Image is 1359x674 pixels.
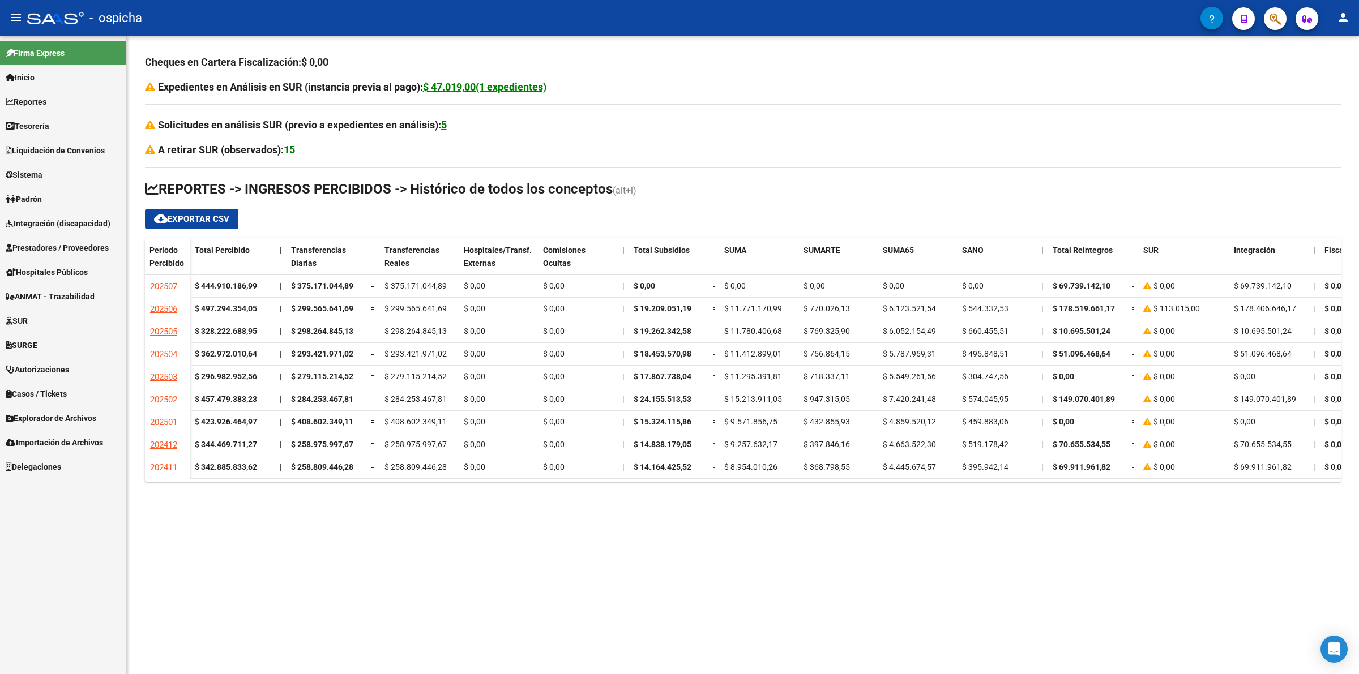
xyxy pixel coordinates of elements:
span: 202504 [150,349,177,359]
span: = [370,462,375,471]
span: $ 5.549.261,56 [883,372,936,381]
span: | [1041,372,1043,381]
span: $ 70.655.534,55 [1053,440,1110,449]
span: = [713,462,717,471]
span: | [622,372,624,381]
datatable-header-cell: Integración [1229,238,1309,286]
datatable-header-cell: Período Percibido [145,238,190,286]
span: $ 113.015,00 [1153,304,1200,313]
span: = [713,417,717,426]
span: $ 368.798,55 [804,462,850,471]
span: (alt+i) [613,185,636,196]
span: $ 279.115.214,52 [291,372,353,381]
span: Explorador de Archivos [6,412,96,424]
span: | [622,440,624,449]
mat-icon: person [1336,11,1350,24]
strong: $ 328.222.688,95 [195,327,257,336]
span: Tesorería [6,120,49,132]
span: $ 0,00 [464,327,485,336]
span: 202502 [150,394,177,405]
datatable-header-cell: Total Subsidios [629,238,708,286]
span: $ 7.420.241,48 [883,394,936,403]
span: $ 178.519.661,17 [1053,304,1115,313]
span: = [1132,440,1136,449]
mat-icon: menu [9,11,23,24]
span: $ 770.026,13 [804,304,850,313]
span: $ 51.096.468,64 [1053,349,1110,358]
span: $ 0,00 [1153,417,1175,426]
span: $ 0,00 [543,304,565,313]
span: Sistema [6,169,42,181]
strong: A retirar SUR (observados): [158,144,295,156]
span: | [1313,246,1315,255]
span: = [1132,462,1136,471]
span: Hospitales Públicos [6,266,88,278]
div: 15 [284,142,295,158]
span: $ 0,00 [1324,394,1346,403]
span: | [1041,349,1043,358]
span: | [1313,372,1315,381]
span: $ 0,00 [962,281,984,290]
span: $ 8.954.010,26 [724,462,777,471]
span: $ 24.155.513,53 [634,394,691,403]
span: $ 304.747,56 [962,372,1008,381]
strong: $ 423.926.464,97 [195,417,257,426]
span: $ 258.975.997,67 [291,440,353,449]
span: Total Reintegros [1053,246,1113,255]
span: $ 19.209.051,19 [634,304,691,313]
span: $ 0,00 [1234,372,1255,381]
span: $ 298.264.845,13 [291,327,353,336]
span: $ 0,00 [1153,281,1175,290]
span: $ 0,00 [543,462,565,471]
span: Casos / Tickets [6,388,67,400]
datatable-header-cell: Total Percibido [190,238,275,286]
span: $ 17.867.738,04 [634,372,691,381]
datatable-header-cell: | [275,238,287,286]
span: | [1041,394,1043,403]
span: = [713,440,717,449]
span: $ 0,00 [1324,349,1346,358]
span: $ 0,00 [1324,440,1346,449]
span: Firma Express [6,47,65,59]
datatable-header-cell: SANO [958,238,1037,286]
span: $ 0,00 [464,281,485,290]
span: SUR [6,315,28,327]
span: $ 0,00 [1153,327,1175,336]
span: $ 0,00 [1324,304,1346,313]
span: | [280,327,281,336]
datatable-header-cell: Transferencias Diarias [287,238,366,286]
span: $ 258.809.446,28 [291,462,353,471]
span: = [1132,281,1136,290]
span: $ 11.295.391,81 [724,372,782,381]
span: | [1041,462,1043,471]
div: Open Intercom Messenger [1320,636,1348,663]
span: $ 18.453.570,98 [634,349,691,358]
span: Reportes [6,96,46,108]
span: $ 375.171.044,89 [291,281,353,290]
strong: Solicitudes en análisis SUR (previo a expedientes en análisis): [158,119,447,131]
strong: $ 497.294.354,05 [195,304,257,313]
span: $ 395.942,14 [962,462,1008,471]
span: 202412 [150,440,177,450]
span: $ 69.911.961,82 [1234,462,1292,471]
span: | [280,281,281,290]
span: 202501 [150,417,177,427]
span: $ 0,00 [804,281,825,290]
span: $ 258.809.446,28 [384,462,447,471]
span: $ 0,00 [464,349,485,358]
span: Inicio [6,71,35,84]
span: Integración [1234,246,1275,255]
span: = [370,394,375,403]
span: $ 0,00 [1324,462,1346,471]
span: | [1313,304,1315,313]
span: $ 15.213.911,05 [724,394,782,403]
datatable-header-cell: SUMA [720,238,799,286]
datatable-header-cell: SUR [1139,238,1229,286]
span: $ 69.739.142,10 [1234,281,1292,290]
span: $ 0,00 [634,281,655,290]
button: Exportar CSV [145,209,238,229]
span: = [1132,327,1136,336]
span: $ 0,00 [1153,462,1175,471]
span: | [280,417,281,426]
span: $ 11.780.406,68 [724,327,782,336]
